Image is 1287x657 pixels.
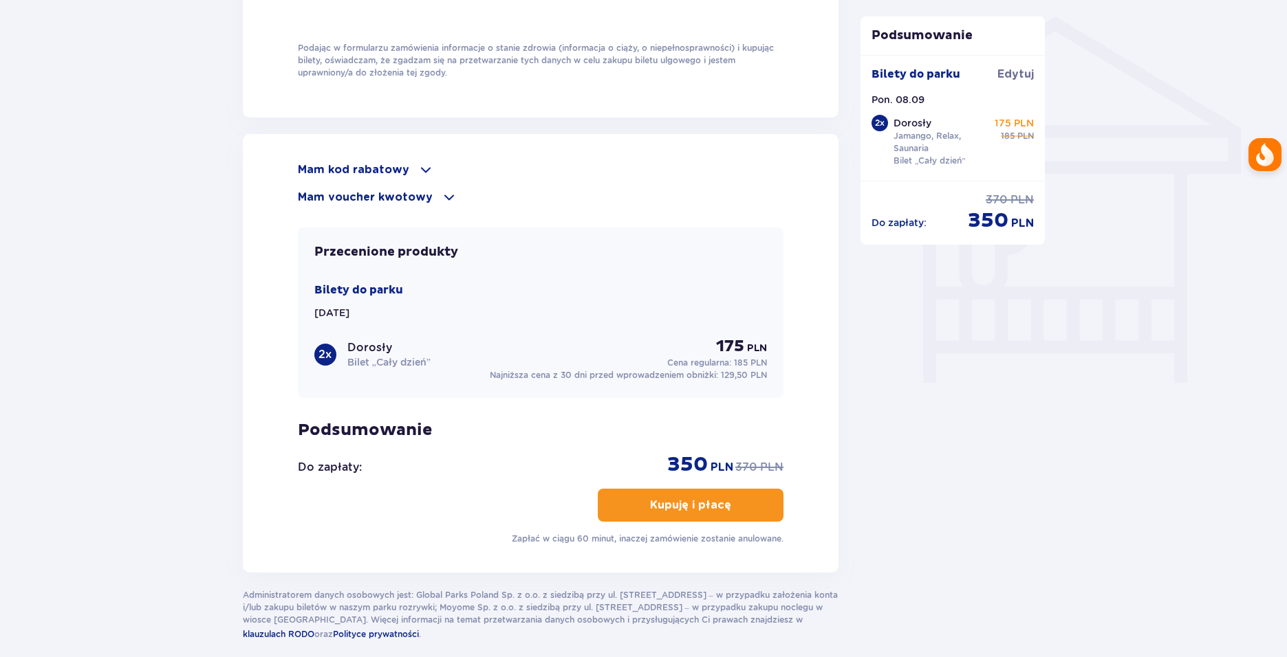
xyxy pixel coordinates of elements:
[314,344,336,366] div: 2 x
[314,244,458,260] p: Przecenione produkty
[650,498,731,513] p: Kupuję i płacę
[298,42,784,79] p: Podając w formularzu zamówienia informacje o stanie zdrowia (informacja o ciąży, o niepełnosprawn...
[333,629,419,639] span: Polityce prywatności
[243,589,839,641] p: Administratorem danych osobowych jest: Global Parks Poland Sp. z o.o. z siedzibą przy ul. [STREET...
[298,162,409,177] p: Mam kod rabatowy
[872,115,888,131] div: 2 x
[894,155,966,167] p: Bilet „Cały dzień”
[347,355,431,369] p: Bilet „Cały dzień”
[716,336,744,357] p: 175
[721,370,767,380] span: 129,50 PLN
[872,93,924,107] p: Pon. 08.09
[490,369,767,381] p: Najniższa cena z 30 dni przed wprowadzeniem obniżki:
[995,116,1034,130] p: 175 PLN
[968,208,1008,234] p: 350
[1011,216,1034,231] p: PLN
[1001,130,1015,142] p: 185
[347,340,392,355] p: Dorosły
[243,629,314,639] span: klauzulach RODO
[872,216,927,230] p: Do zapłaty :
[734,357,767,368] span: 185 PLN
[314,306,349,320] p: [DATE]
[986,192,1008,208] p: 370
[760,460,783,475] p: PLN
[997,67,1034,82] a: Edytuj
[314,282,403,298] p: Bilety do parku
[747,342,767,355] p: PLN
[512,533,783,545] p: Zapłać w ciągu 60 minut, inaczej zamówienie zostanie anulowane.
[1010,192,1034,208] p: PLN
[667,357,767,369] p: Cena regularna:
[861,27,1045,44] p: Podsumowanie
[735,460,757,475] p: 370
[298,190,433,205] p: Mam voucher kwotowy
[667,452,708,478] p: 350
[298,420,784,441] p: Podsumowanie
[298,460,362,475] p: Do zapłaty :
[872,67,960,82] p: Bilety do parku
[1017,130,1034,142] p: PLN
[243,626,314,641] a: klauzulach RODO
[711,460,733,475] p: PLN
[894,116,931,130] p: Dorosły
[333,626,419,641] a: Polityce prywatności
[894,130,988,155] p: Jamango, Relax, Saunaria
[598,489,783,522] button: Kupuję i płacę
